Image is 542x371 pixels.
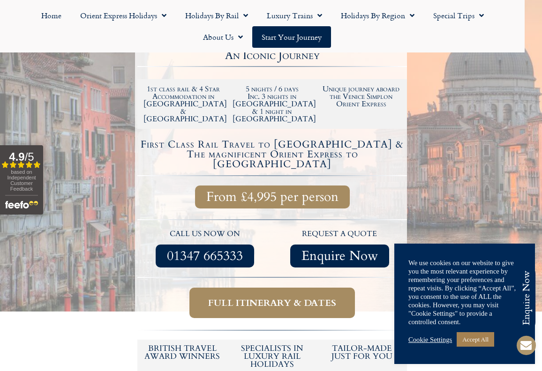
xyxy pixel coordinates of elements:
nav: Menu [5,5,520,48]
h2: An Iconic Journey [137,50,407,61]
a: Home [32,5,71,26]
a: Holidays by Region [331,5,424,26]
h5: tailor-made just for you [322,344,402,360]
div: We use cookies on our website to give you the most relevant experience by remembering your prefer... [408,259,521,326]
a: Holidays by Rail [176,5,257,26]
h4: First Class Rail Travel to [GEOGRAPHIC_DATA] & The magnificent Orient Express to [GEOGRAPHIC_DATA] [139,140,406,169]
span: From £4,995 per person [206,191,339,203]
a: Luxury Trains [257,5,331,26]
a: 01347 665333 [156,245,254,267]
h2: 1st class rail & 4 Star Accommodation in [GEOGRAPHIC_DATA] & [GEOGRAPHIC_DATA] [143,85,223,123]
p: request a quote [277,228,403,240]
span: Enquire Now [301,250,378,262]
a: From £4,995 per person [195,185,350,208]
h6: Specialists in luxury rail holidays [232,344,313,368]
span: 01347 665333 [167,250,243,262]
a: Cookie Settings [408,335,452,344]
a: Accept All [457,332,494,347]
h2: 5 nights / 6 days Inc. 3 nights in [GEOGRAPHIC_DATA] & 1 night in [GEOGRAPHIC_DATA] [233,85,312,123]
a: About Us [194,26,252,48]
a: Special Trips [424,5,493,26]
a: Full itinerary & dates [189,288,355,318]
a: Orient Express Holidays [71,5,176,26]
p: call us now on [142,228,268,240]
h2: Unique journey aboard the Venice Simplon Orient Express [321,85,401,108]
a: Start your Journey [252,26,331,48]
a: Enquire Now [290,245,389,267]
h5: British Travel Award winners [142,344,223,360]
span: Full itinerary & dates [208,297,336,309]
